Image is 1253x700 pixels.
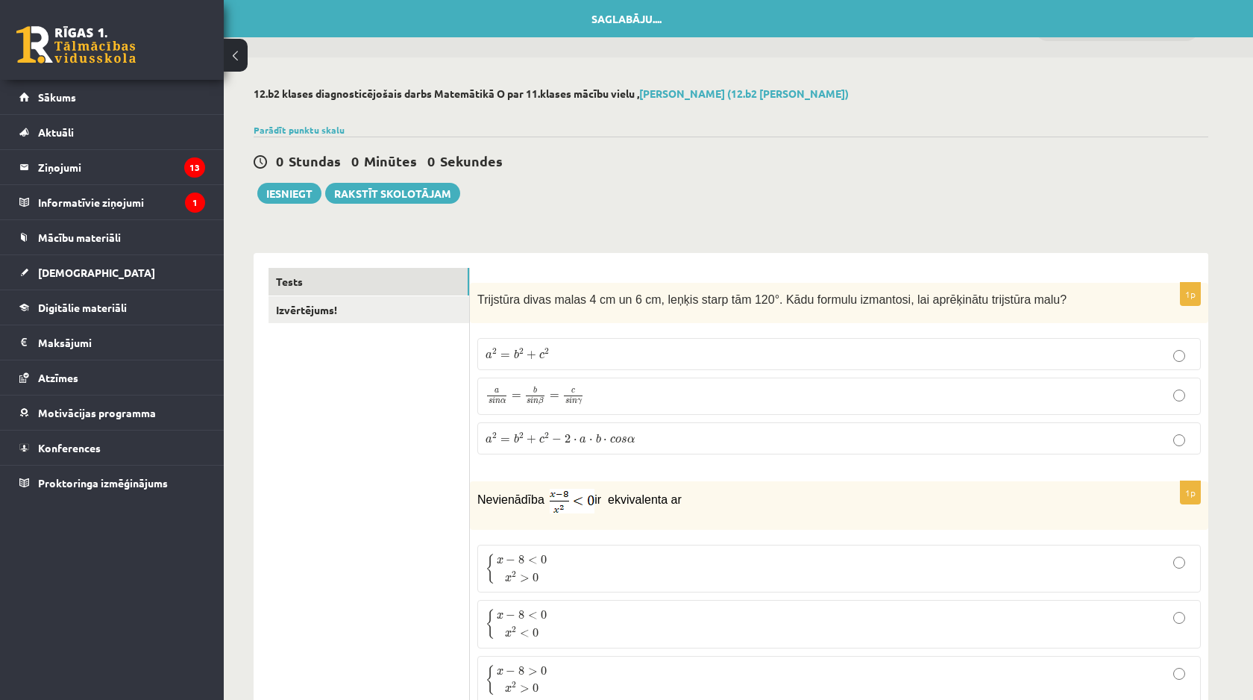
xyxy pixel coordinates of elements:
span: < [520,630,530,637]
i: 1 [185,193,205,213]
span: = [512,394,521,399]
span: x [505,686,512,693]
span: { [486,665,494,695]
span: 8 [518,610,524,619]
span: i [492,398,495,404]
span: 2 [544,433,549,440]
a: Motivācijas programma [19,396,205,430]
a: Atzīmes [19,360,205,395]
span: 2 [512,572,516,578]
span: + [527,435,536,444]
span: = [500,438,510,443]
span: 0 [541,666,547,675]
span: + [527,351,536,360]
span: − [506,556,515,565]
span: < [528,612,538,619]
a: Ziņojumi13 [19,150,205,184]
legend: Maksājumi [38,325,205,360]
span: Stundas [289,152,341,169]
span: c [571,389,575,393]
span: ⋅ [574,439,577,443]
span: x [497,613,503,619]
span: γ [577,399,582,406]
span: < [528,557,538,564]
p: 1p [1180,481,1201,504]
span: 2 [512,627,516,634]
span: Konferences [38,441,101,454]
span: a [486,437,492,443]
span: c [539,437,544,443]
span: Sākums [38,90,76,104]
span: α [627,437,635,443]
a: Parādīt punktu skalu [254,124,345,136]
span: b [596,434,601,443]
span: − [506,611,515,620]
span: a [486,352,492,359]
a: Mācību materiāli [19,220,205,254]
span: Aktuāli [38,125,74,139]
span: { [486,554,494,584]
span: a [580,437,586,443]
a: Rakstīt skolotājam [325,183,460,204]
span: 2 [519,349,524,355]
span: x [505,575,512,582]
legend: Informatīvie ziņojumi [38,185,205,219]
span: Sekundes [440,152,503,169]
span: Digitālie materiāli [38,301,127,314]
span: n [495,399,500,404]
span: 0 [541,555,547,564]
span: 0 [427,152,435,169]
span: a [494,389,499,393]
span: b [533,387,537,393]
span: 2 [519,433,524,440]
a: Konferences [19,431,205,465]
a: Izvērtējums! [268,296,469,324]
span: Atzīmes [38,371,78,384]
span: c [610,437,615,443]
span: > [520,575,530,582]
legend: Ziņojumi [38,150,205,184]
span: n [572,399,577,404]
span: { [486,609,494,639]
span: x [505,631,512,637]
button: Iesniegt [257,183,321,204]
p: 1p [1180,282,1201,306]
a: [DEMOGRAPHIC_DATA] [19,255,205,290]
span: n [533,400,538,404]
span: i [569,398,572,404]
span: ⋅ [589,439,593,443]
span: 0 [533,628,538,637]
span: β [538,398,544,406]
span: [DEMOGRAPHIC_DATA] [38,266,155,279]
span: − [506,667,515,676]
i: 13 [184,157,205,178]
span: c [539,352,544,359]
span: 2 [544,349,549,355]
span: o [615,437,621,443]
a: Rīgas 1. Tālmācības vidusskola [16,26,136,63]
a: Aktuāli [19,115,205,149]
span: − [552,435,562,444]
a: Digitālie materiāli [19,290,205,325]
span: = [550,394,559,399]
span: 0 [351,152,359,169]
span: s [527,400,530,404]
span: 2 [565,434,571,443]
span: x [497,557,503,564]
span: 0 [541,610,547,619]
span: 0 [533,684,538,693]
span: α [500,399,506,404]
span: ir ekvivalenta ar [594,493,682,506]
span: i [530,398,533,404]
a: Sākums [19,80,205,114]
a: [PERSON_NAME] (12.b2 [PERSON_NAME]) [639,87,849,100]
a: Informatīvie ziņojumi1 [19,185,205,219]
span: 0 [533,573,538,582]
span: 0 [276,152,283,169]
span: 2 [512,682,516,689]
span: Trijstūra divas malas 4 cm un 6 cm, leņķis starp tām 120°. Kādu formulu izmantosi, lai aprēķinātu... [477,293,1067,306]
span: 2 [492,433,497,440]
span: b [514,434,519,443]
span: 2 [492,349,497,355]
span: s [621,437,627,443]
